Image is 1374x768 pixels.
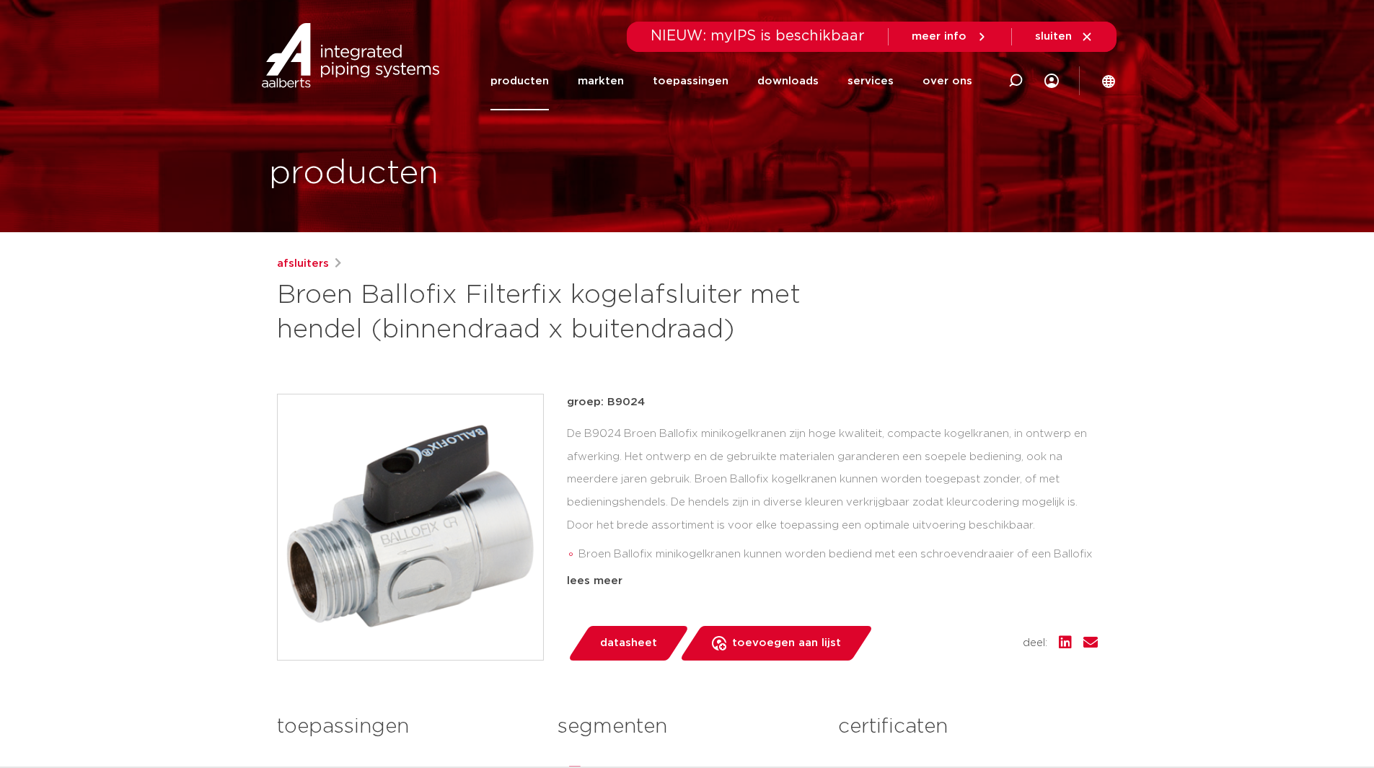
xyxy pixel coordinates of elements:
[1035,30,1093,43] a: sluiten
[490,52,972,110] nav: Menu
[567,573,1098,590] div: lees meer
[558,712,816,741] h3: segmenten
[567,626,690,661] a: datasheet
[732,632,841,655] span: toevoegen aan lijst
[847,52,894,110] a: services
[912,30,988,43] a: meer info
[653,52,728,110] a: toepassingen
[277,278,819,348] h1: Broen Ballofix Filterfix kogelafsluiter met hendel (binnendraad x buitendraad)
[277,255,329,273] a: afsluiters
[1035,31,1072,42] span: sluiten
[651,29,865,43] span: NIEUW: myIPS is beschikbaar
[1044,52,1059,110] div: my IPS
[269,151,439,197] h1: producten
[578,543,1098,589] li: Broen Ballofix minikogelkranen kunnen worden bediend met een schroevendraaier of een Ballofix hendel
[600,632,657,655] span: datasheet
[277,712,536,741] h3: toepassingen
[757,52,819,110] a: downloads
[1023,635,1047,652] span: deel:
[278,394,543,660] img: Product Image for Broen Ballofix Filterfix kogelafsluiter met hendel (binnendraad x buitendraad)
[567,394,1098,411] p: groep: B9024
[490,52,549,110] a: producten
[838,712,1097,741] h3: certificaten
[922,52,972,110] a: over ons
[912,31,966,42] span: meer info
[567,423,1098,567] div: De B9024 Broen Ballofix minikogelkranen zijn hoge kwaliteit, compacte kogelkranen, in ontwerp en ...
[578,52,624,110] a: markten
